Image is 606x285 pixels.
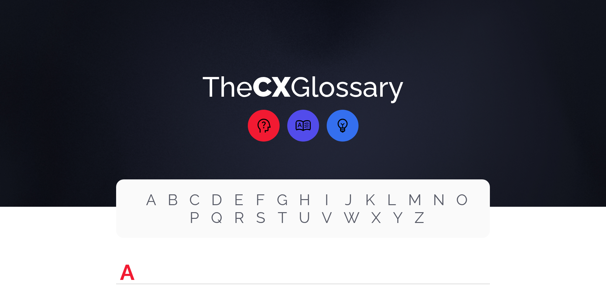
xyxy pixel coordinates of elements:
a: Z [410,209,428,226]
a: X [367,209,385,226]
a: H [295,191,314,209]
div: A [120,261,135,284]
a: B [164,191,182,209]
a: V [318,209,336,226]
a: F [251,191,269,209]
a: L [383,191,401,209]
a: J [339,191,357,209]
a: A [142,191,160,209]
a: P [185,209,203,226]
a: D [207,191,226,209]
a: T [273,209,291,226]
h1: The Glossary [202,73,404,101]
a: R [230,209,248,226]
a: Q [207,209,226,226]
a: S [252,209,269,226]
a: W [340,209,363,226]
a: I [318,191,336,209]
a: Y [389,209,407,226]
a: C [185,191,204,209]
a: M [404,191,425,209]
a: G [273,191,291,209]
code: CX [253,70,290,103]
a: O [452,191,471,209]
a: K [361,191,379,209]
a: N [429,191,449,209]
a: E [230,191,247,209]
a: U [295,209,314,226]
